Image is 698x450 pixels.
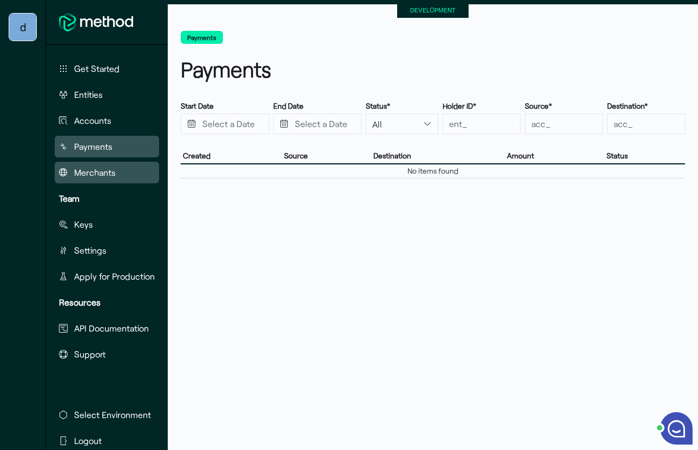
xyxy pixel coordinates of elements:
span: Payments [74,140,113,153]
button: API Documentation [55,317,159,339]
span: Accounts [74,114,111,127]
button: Accounts [55,110,159,131]
small: DEVELOPMENT [410,6,456,14]
button: Keys [55,214,159,235]
button: Payments [181,31,223,44]
button: Apply for Production [55,266,159,287]
nav: breadcrumb [181,31,685,46]
span: Apply for Production [74,270,155,283]
span: Status [607,151,628,161]
label: Source* [525,101,552,111]
label: Status* [366,101,390,111]
h1: Payments [181,55,429,84]
span: Support [74,348,106,361]
strong: Team [59,193,80,203]
span: Source [284,151,308,161]
label: Destination* [607,101,648,111]
span: Keys [74,218,93,231]
span: No items found [407,166,458,176]
label: Start Date [181,101,214,111]
label: Holder ID* [443,101,476,111]
input: Press the down key to open a popover containing a calendar. [273,114,361,134]
span: d [20,16,26,38]
span: API Documentation [74,322,149,335]
span: Destination [373,151,411,161]
input: acc_ [607,114,685,134]
button: Merchants [55,162,159,183]
button: Payments [55,136,159,157]
button: Entities [55,84,159,105]
strong: Resources [59,297,101,307]
span: Entities [74,88,103,101]
span: Logout [74,434,102,447]
input: acc_ [525,114,603,134]
img: MethodFi Logo [59,13,133,31]
button: Select Environment [55,404,159,426]
span: Amount [507,151,534,161]
span: Settings [74,244,107,257]
button: d0mxss\\\\'\\\"><s>${{3-2}}mason<h2>mason [9,14,36,41]
button: Support [55,343,159,365]
span: Get Started [74,62,120,75]
label: End Date [273,101,304,111]
span: Created [183,151,210,161]
span: Resources [59,296,101,309]
input: Press the down key to open a popover containing a calendar. [181,114,269,134]
span: Merchants [74,166,116,179]
button: Get Started [55,58,159,80]
button: Settings [55,240,159,261]
span: Select Environment [74,408,151,421]
span: Team [59,192,80,205]
input: ent_ [443,114,521,134]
